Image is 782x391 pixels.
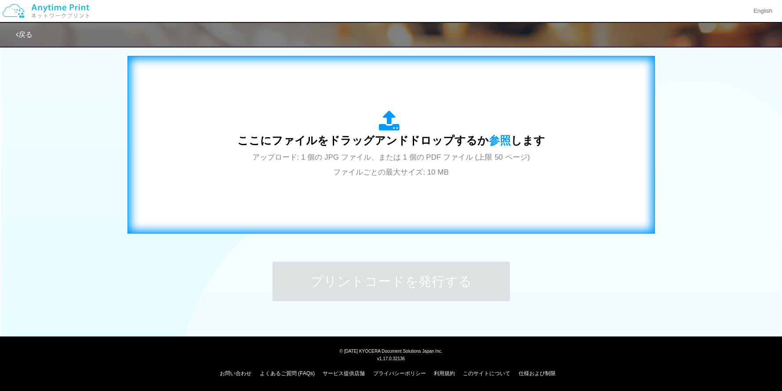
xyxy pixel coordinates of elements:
span: アップロード: 1 個の JPG ファイル、または 1 個の PDF ファイル (上限 50 ページ) ファイルごとの最大サイズ: 10 MB [252,153,530,176]
a: プライバシーポリシー [373,370,426,376]
a: 利用規約 [434,370,455,376]
a: よくあるご質問 (FAQs) [260,370,315,376]
a: サービス提供店舗 [323,370,365,376]
button: プリントコードを発行する [273,262,510,301]
span: 参照 [489,134,511,146]
a: このサイトについて [463,370,510,376]
span: v1.17.0.32136 [377,356,405,361]
a: お問い合わせ [220,370,251,376]
a: 仕様および制限 [519,370,556,376]
span: © [DATE] KYOCERA Document Solutions Japan Inc. [340,348,443,354]
span: ここにファイルをドラッグアンドドロップするか します [237,134,545,146]
a: 戻る [16,31,33,38]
